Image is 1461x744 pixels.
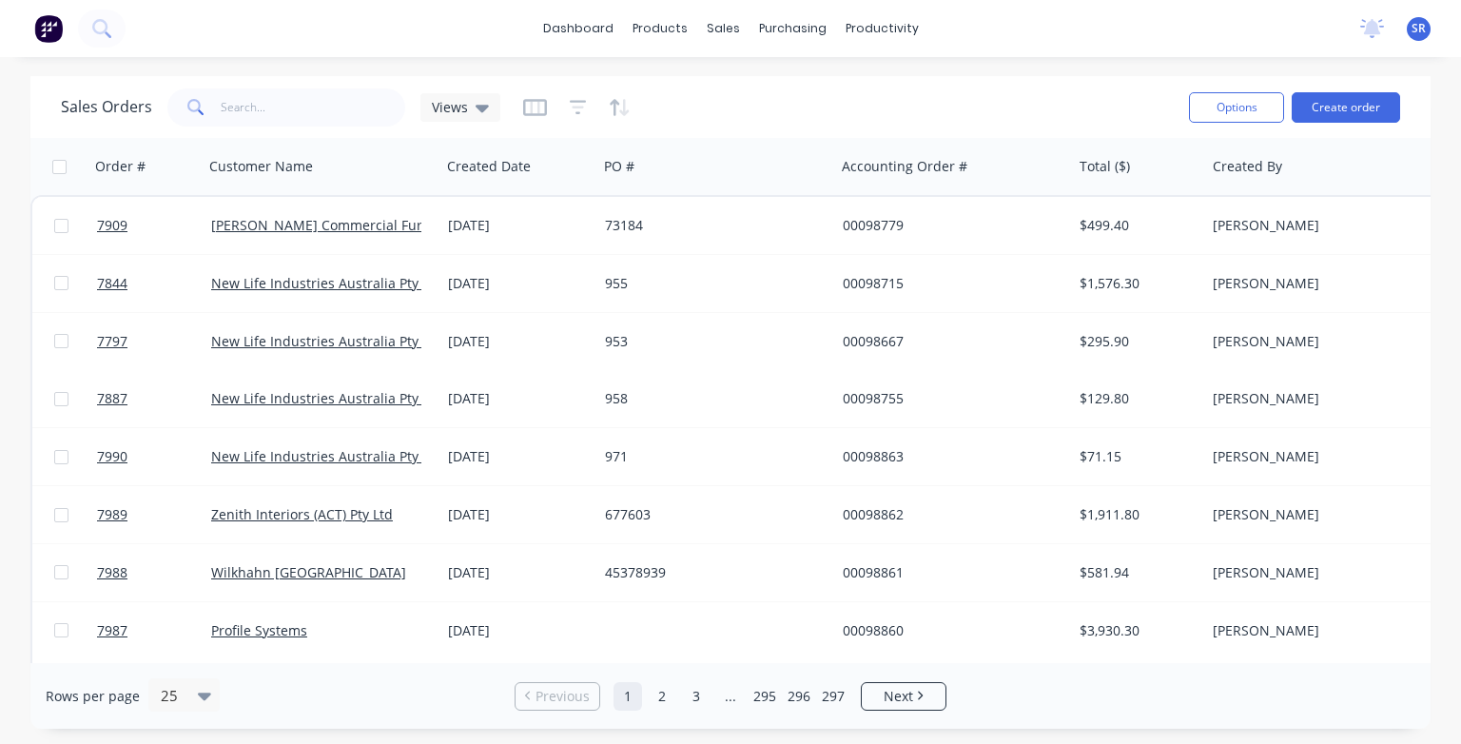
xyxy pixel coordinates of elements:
[46,687,140,706] span: Rows per page
[97,505,127,524] span: 7989
[1412,20,1426,37] span: SR
[1213,157,1282,176] div: Created By
[843,274,1054,293] div: 00098715
[97,428,211,485] a: 7990
[605,389,816,408] div: 958
[843,621,1054,640] div: 00098860
[648,682,676,711] a: Page 2
[211,332,442,350] a: New Life Industries Australia Pty Ltd
[605,563,816,582] div: 45378939
[61,98,152,116] h1: Sales Orders
[1080,332,1191,351] div: $295.90
[819,682,847,711] a: Page 297
[95,157,146,176] div: Order #
[623,14,697,43] div: products
[1080,389,1191,408] div: $129.80
[536,687,590,706] span: Previous
[534,14,623,43] a: dashboard
[605,332,816,351] div: 953
[448,274,590,293] div: [DATE]
[34,14,63,43] img: Factory
[842,157,967,176] div: Accounting Order #
[1080,621,1191,640] div: $3,930.30
[1080,563,1191,582] div: $581.94
[448,505,590,524] div: [DATE]
[1213,332,1424,351] div: [PERSON_NAME]
[862,687,945,706] a: Next page
[97,563,127,582] span: 7988
[447,157,531,176] div: Created Date
[1080,274,1191,293] div: $1,576.30
[448,563,590,582] div: [DATE]
[97,216,127,235] span: 7909
[448,389,590,408] div: [DATE]
[448,621,590,640] div: [DATE]
[1213,216,1424,235] div: [PERSON_NAME]
[448,216,590,235] div: [DATE]
[1213,447,1424,466] div: [PERSON_NAME]
[211,389,442,407] a: New Life Industries Australia Pty Ltd
[697,14,750,43] div: sales
[97,274,127,293] span: 7844
[211,216,461,234] a: [PERSON_NAME] Commercial Furniture
[221,88,406,127] input: Search...
[605,274,816,293] div: 955
[448,332,590,351] div: [DATE]
[97,602,211,659] a: 7987
[97,544,211,601] a: 7988
[507,682,954,711] ul: Pagination
[432,97,468,117] span: Views
[1213,563,1424,582] div: [PERSON_NAME]
[884,687,913,706] span: Next
[1213,274,1424,293] div: [PERSON_NAME]
[1213,505,1424,524] div: [PERSON_NAME]
[1080,157,1130,176] div: Total ($)
[785,682,813,711] a: Page 296
[614,682,642,711] a: Page 1 is your current page
[97,313,211,370] a: 7797
[97,659,211,716] a: 7430
[211,447,442,465] a: New Life Industries Australia Pty Ltd
[448,447,590,466] div: [DATE]
[97,332,127,351] span: 7797
[97,389,127,408] span: 7887
[682,682,711,711] a: Page 3
[209,157,313,176] div: Customer Name
[843,505,1054,524] div: 00098862
[516,687,599,706] a: Previous page
[97,255,211,312] a: 7844
[843,389,1054,408] div: 00098755
[843,563,1054,582] div: 00098861
[716,682,745,711] a: Jump forward
[605,447,816,466] div: 971
[750,682,779,711] a: Page 295
[97,447,127,466] span: 7990
[1213,389,1424,408] div: [PERSON_NAME]
[605,505,816,524] div: 677603
[1080,216,1191,235] div: $499.40
[605,216,816,235] div: 73184
[97,370,211,427] a: 7887
[97,621,127,640] span: 7987
[1189,92,1284,123] button: Options
[750,14,836,43] div: purchasing
[604,157,634,176] div: PO #
[97,197,211,254] a: 7909
[1292,92,1400,123] button: Create order
[843,447,1054,466] div: 00098863
[843,216,1054,235] div: 00098779
[211,563,406,581] a: Wilkhahn [GEOGRAPHIC_DATA]
[211,621,307,639] a: Profile Systems
[843,332,1054,351] div: 00098667
[97,486,211,543] a: 7989
[836,14,928,43] div: productivity
[211,505,393,523] a: Zenith Interiors (ACT) Pty Ltd
[1213,621,1424,640] div: [PERSON_NAME]
[1080,505,1191,524] div: $1,911.80
[1080,447,1191,466] div: $71.15
[211,274,442,292] a: New Life Industries Australia Pty Ltd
